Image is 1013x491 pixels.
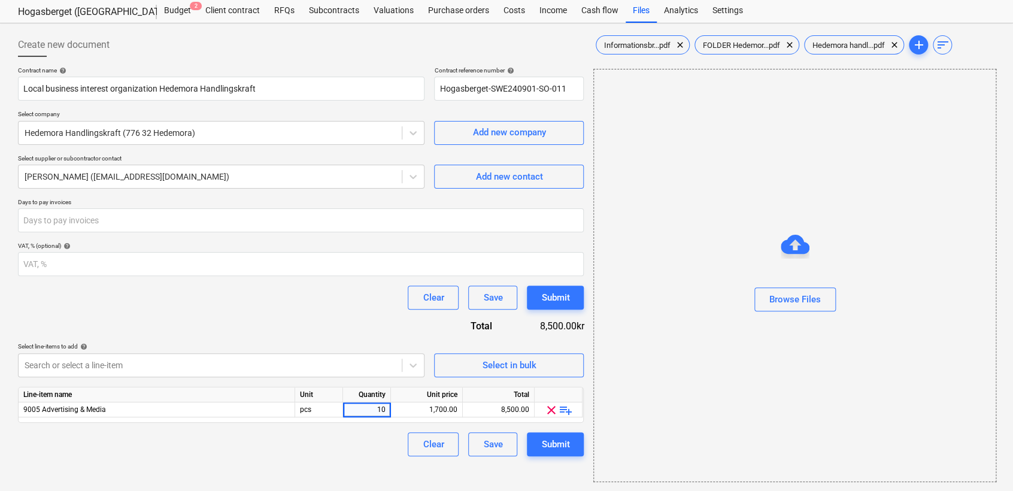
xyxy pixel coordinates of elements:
button: Submit [527,286,584,310]
button: Submit [527,432,584,456]
div: FOLDER Hedemor...pdf [694,35,799,54]
div: Submit [541,290,569,305]
input: Reference number [434,77,584,101]
div: Unit price [391,387,463,402]
button: Clear [408,286,459,310]
div: pcs [295,402,343,417]
div: Unit [295,387,343,402]
span: help [61,243,71,250]
button: Save [468,286,517,310]
div: Contract reference number [434,66,584,74]
div: Hogasberget ([GEOGRAPHIC_DATA]) [18,6,142,19]
div: VAT, % (optional) [18,242,584,250]
span: help [78,343,87,350]
button: Select in bulk [434,353,584,377]
div: Total [463,387,535,402]
div: Save [483,290,502,305]
span: Hedemora handl...pdf [805,41,891,50]
button: Save [468,432,517,456]
p: Select company [18,110,424,120]
div: Quantity [343,387,391,402]
div: Informationsbr...pdf [596,35,690,54]
p: Days to pay invoices [18,198,584,208]
div: Save [483,437,502,452]
button: Clear [408,432,459,456]
div: Add new company [472,125,545,140]
span: help [504,67,514,74]
div: Add new contact [475,169,542,184]
div: 8,500.00 [468,402,529,417]
div: 8,500.00kr [511,319,584,333]
div: Contract name [18,66,424,74]
span: Informationsbr...pdf [596,41,677,50]
span: clear [782,38,796,52]
div: Line-item name [19,387,295,402]
div: Select in bulk [482,357,536,373]
input: Document name [18,77,424,101]
div: Browse Files [593,69,996,482]
span: FOLDER Hedemor...pdf [695,41,787,50]
span: sort [935,38,950,52]
span: 9005 Advertising & Media [23,405,106,414]
input: Days to pay invoices [18,208,584,232]
div: Hedemora handl...pdf [804,35,904,54]
div: Browse Files [769,292,821,307]
span: clear [544,403,559,417]
div: Chatt-widget [953,434,1013,491]
span: playlist_add [559,403,573,417]
span: Create new document [18,38,110,52]
div: Clear [423,290,444,305]
button: Add new contact [434,165,584,189]
div: Clear [423,437,444,452]
div: Submit [541,437,569,452]
span: 2 [190,2,202,10]
span: clear [672,38,687,52]
span: clear [887,38,901,52]
input: VAT, % [18,252,584,276]
span: help [57,67,66,74]
iframe: Chat Widget [953,434,1013,491]
p: Select supplier or subcontractor contact [18,154,424,165]
div: Select line-items to add [18,343,424,350]
span: add [911,38,926,52]
div: 1,700.00 [396,402,457,417]
button: Browse Files [754,287,836,311]
div: Total [428,319,511,333]
button: Add new company [434,121,584,145]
